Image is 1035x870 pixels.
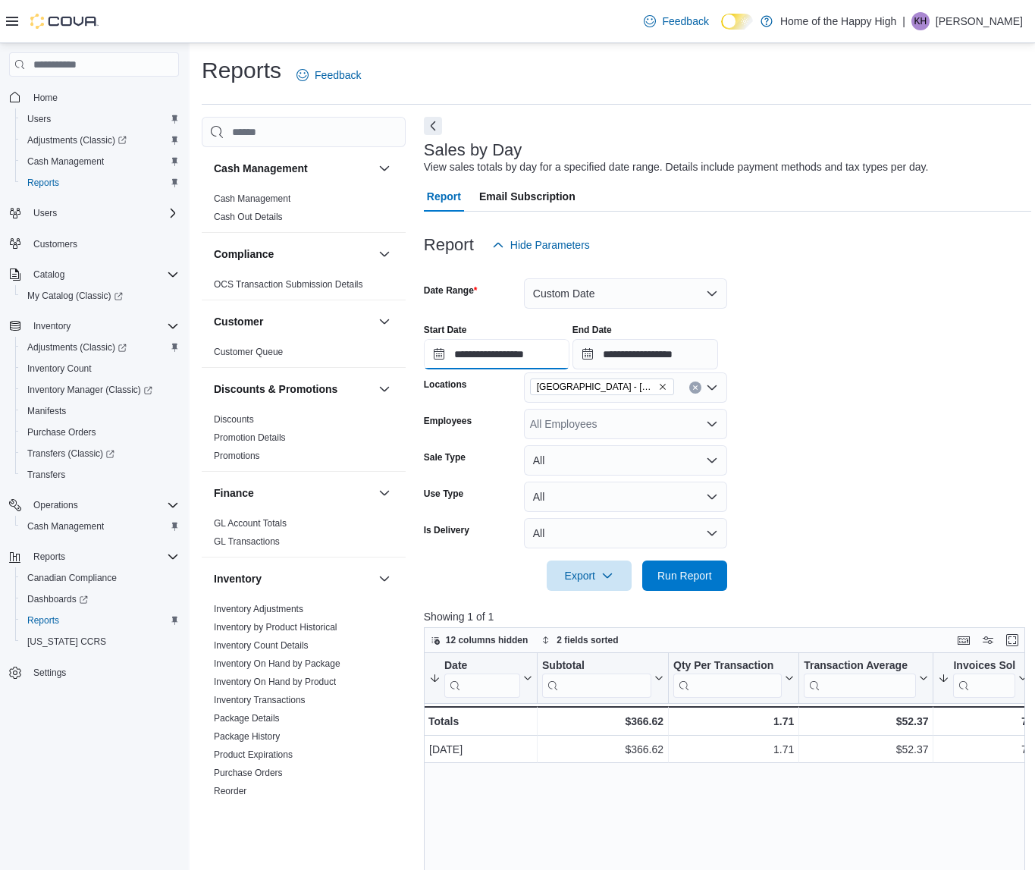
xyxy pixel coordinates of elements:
div: Transaction Average [804,659,916,674]
span: Inventory Adjustments [214,603,303,615]
span: [US_STATE] CCRS [27,636,106,648]
button: Cash Management [214,161,372,176]
span: Customers [27,234,179,253]
span: Reports [21,611,179,630]
span: Sylvan Lake - Hewlett Park Landing - Fire & Flower [530,378,674,395]
button: Discounts & Promotions [214,382,372,397]
input: Dark Mode [721,14,753,30]
div: $52.37 [804,741,928,759]
div: Subtotal [542,659,651,698]
button: Catalog [3,264,185,285]
div: View sales totals by day for a specified date range. Details include payment methods and tax type... [424,159,929,175]
button: Cash Management [15,151,185,172]
a: Settings [27,664,72,682]
div: Discounts & Promotions [202,410,406,471]
span: Purchase Orders [27,426,96,438]
button: Operations [27,496,84,514]
button: Inventory [375,570,394,588]
button: Next [424,117,442,135]
h3: Customer [214,314,263,329]
span: Settings [27,663,179,682]
div: 7 [938,712,1027,730]
button: Invoices Sold [938,659,1027,698]
button: Custom Date [524,278,727,309]
button: Customer [214,314,372,329]
span: Operations [33,499,78,511]
span: Reports [27,614,59,627]
span: Users [21,110,179,128]
h3: Cash Management [214,161,308,176]
a: Package History [214,731,280,742]
h1: Reports [202,55,281,86]
label: Employees [424,415,472,427]
span: Hide Parameters [510,237,590,253]
span: Inventory Manager (Classic) [21,381,179,399]
span: Transfers (Classic) [21,444,179,463]
span: 2 fields sorted [557,634,618,646]
p: | [902,12,905,30]
button: Customer [375,313,394,331]
div: Totals [428,712,532,730]
div: Invoices Sold [953,659,1015,698]
span: Inventory Transactions [214,694,306,706]
div: Qty Per Transaction [673,659,782,674]
a: Feedback [290,60,367,90]
span: Manifests [21,402,179,420]
div: Date [444,659,520,698]
div: Kathleen Hess [911,12,930,30]
div: $366.62 [542,712,663,730]
div: Subtotal [542,659,651,674]
a: Customers [27,235,83,253]
a: Purchase Orders [214,768,283,778]
button: Cash Management [375,159,394,177]
div: $52.37 [804,712,928,730]
div: Inventory [202,600,406,824]
button: Settings [3,661,185,683]
button: Cash Management [15,516,185,537]
span: Cash Management [214,193,290,205]
p: [PERSON_NAME] [936,12,1023,30]
span: Dashboards [21,590,179,608]
button: 12 columns hidden [425,631,535,649]
span: KH [914,12,927,30]
span: Users [27,204,179,222]
a: [US_STATE] CCRS [21,633,112,651]
img: Cova [30,14,99,29]
button: Inventory Count [15,358,185,379]
span: Adjustments (Classic) [21,338,179,356]
span: Catalog [33,269,64,281]
span: Product Expirations [214,749,293,761]
a: Inventory On Hand by Package [214,658,340,669]
h3: Finance [214,485,254,501]
button: Users [3,203,185,224]
span: Home [27,87,179,106]
button: Transaction Average [804,659,928,698]
span: Operations [27,496,179,514]
span: Adjustments (Classic) [27,134,127,146]
span: Cash Management [27,155,104,168]
label: Start Date [424,324,467,336]
a: Cash Management [21,152,110,171]
button: Canadian Compliance [15,567,185,589]
button: Export [547,561,632,591]
button: Hide Parameters [486,230,596,260]
span: My Catalog (Classic) [27,290,123,302]
a: GL Transactions [214,536,280,547]
a: Reports [21,174,65,192]
a: Users [21,110,57,128]
span: Promotions [214,450,260,462]
button: All [524,518,727,548]
button: Finance [375,484,394,502]
a: Cash Out Details [214,212,283,222]
button: All [524,482,727,512]
a: Inventory On Hand by Product [214,677,336,687]
a: Inventory Count Details [214,640,309,651]
span: Transfers (Classic) [27,448,114,460]
button: Inventory [3,316,185,337]
button: Open list of options [706,382,718,394]
button: Operations [3,495,185,516]
a: Adjustments (Classic) [15,130,185,151]
label: End Date [572,324,612,336]
h3: Report [424,236,474,254]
